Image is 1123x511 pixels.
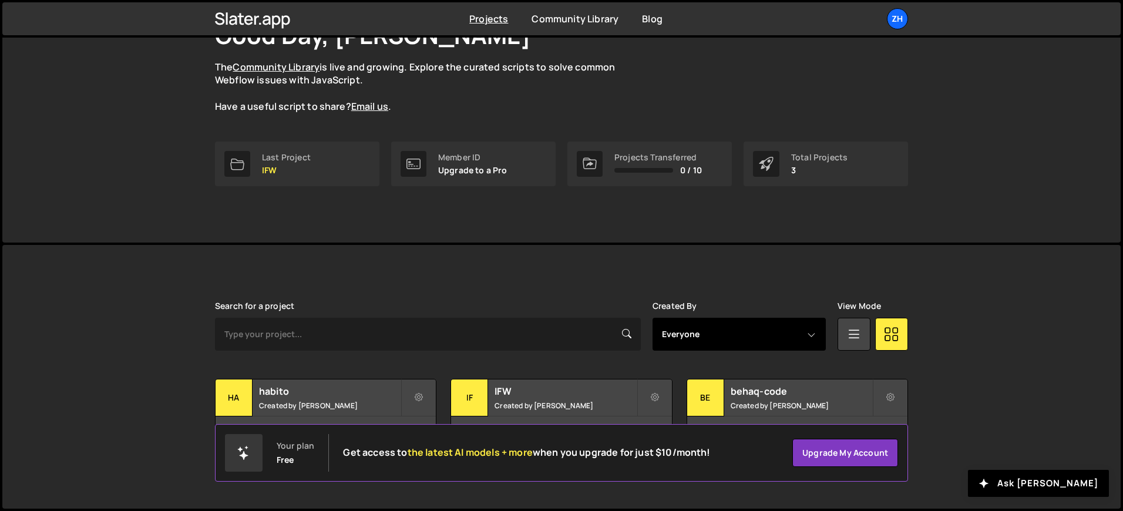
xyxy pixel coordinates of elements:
[687,379,908,452] a: be behaq-code Created by [PERSON_NAME] 1 page, last updated by [PERSON_NAME] [DATE]
[495,385,636,398] h2: IFW
[451,379,488,416] div: IF
[216,416,436,452] div: 6 pages, last updated by [PERSON_NAME] [DATE]
[277,455,294,465] div: Free
[731,401,872,411] small: Created by [PERSON_NAME]
[215,60,638,113] p: The is live and growing. Explore the curated scripts to solve common Webflow issues with JavaScri...
[469,12,508,25] a: Projects
[277,441,314,451] div: Your plan
[215,379,436,452] a: ha habito Created by [PERSON_NAME] 6 pages, last updated by [PERSON_NAME] [DATE]
[262,166,311,175] p: IFW
[215,318,641,351] input: Type your project...
[262,153,311,162] div: Last Project
[680,166,702,175] span: 0 / 10
[792,439,898,467] a: Upgrade my account
[495,401,636,411] small: Created by [PERSON_NAME]
[791,166,848,175] p: 3
[968,470,1109,497] button: Ask [PERSON_NAME]
[215,301,294,311] label: Search for a project
[450,379,672,452] a: IF IFW Created by [PERSON_NAME] 1 page, last updated by [PERSON_NAME] [DATE]
[687,416,907,452] div: 1 page, last updated by [PERSON_NAME] [DATE]
[343,447,710,458] h2: Get access to when you upgrade for just $10/month!
[351,100,388,113] a: Email us
[838,301,881,311] label: View Mode
[791,153,848,162] div: Total Projects
[451,416,671,452] div: 1 page, last updated by [PERSON_NAME] [DATE]
[614,153,702,162] div: Projects Transferred
[438,153,507,162] div: Member ID
[653,301,697,311] label: Created By
[687,379,724,416] div: be
[731,385,872,398] h2: behaq-code
[887,8,908,29] a: zh
[259,401,401,411] small: Created by [PERSON_NAME]
[408,446,533,459] span: the latest AI models + more
[642,12,663,25] a: Blog
[259,385,401,398] h2: habito
[216,379,253,416] div: ha
[215,142,379,186] a: Last Project IFW
[438,166,507,175] p: Upgrade to a Pro
[532,12,618,25] a: Community Library
[233,60,320,73] a: Community Library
